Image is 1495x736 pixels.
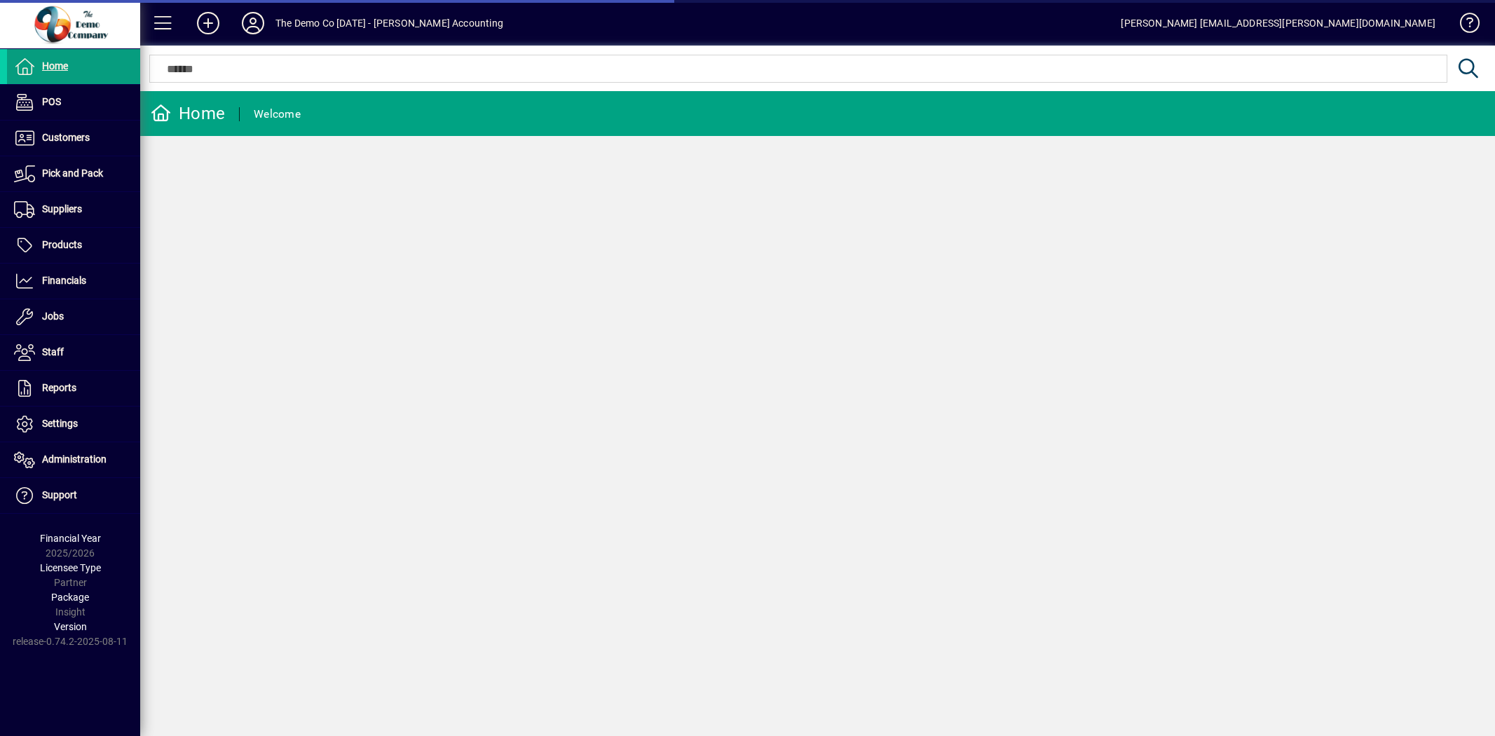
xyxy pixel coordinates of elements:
span: Version [54,621,87,632]
a: Staff [7,335,140,370]
button: Add [186,11,231,36]
a: Knowledge Base [1449,3,1477,48]
div: Welcome [254,103,301,125]
a: Financials [7,264,140,299]
span: POS [42,96,61,107]
span: Financial Year [40,533,101,544]
button: Profile [231,11,275,36]
span: Home [42,60,68,71]
span: Jobs [42,311,64,322]
span: Products [42,239,82,250]
span: Administration [42,454,107,465]
a: POS [7,85,140,120]
div: [PERSON_NAME] [EMAIL_ADDRESS][PERSON_NAME][DOMAIN_NAME] [1121,12,1435,34]
div: Home [151,102,225,125]
span: Support [42,489,77,500]
span: Licensee Type [40,562,101,573]
div: The Demo Co [DATE] - [PERSON_NAME] Accounting [275,12,503,34]
a: Support [7,478,140,513]
a: Administration [7,442,140,477]
span: Suppliers [42,203,82,214]
span: Customers [42,132,90,143]
span: Pick and Pack [42,168,103,179]
span: Financials [42,275,86,286]
span: Package [51,592,89,603]
span: Settings [42,418,78,429]
a: Products [7,228,140,263]
a: Jobs [7,299,140,334]
span: Staff [42,346,64,357]
span: Reports [42,382,76,393]
a: Reports [7,371,140,406]
a: Customers [7,121,140,156]
a: Settings [7,407,140,442]
a: Suppliers [7,192,140,227]
a: Pick and Pack [7,156,140,191]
